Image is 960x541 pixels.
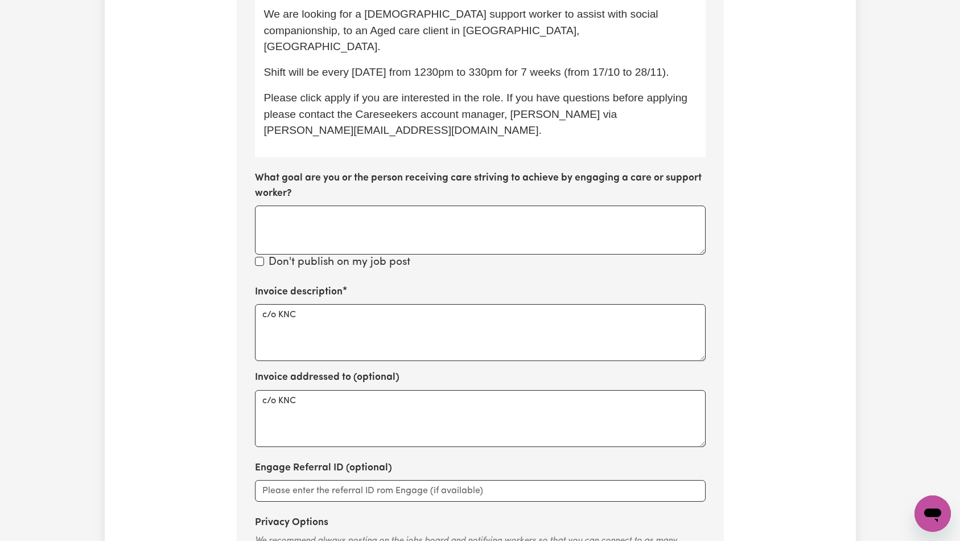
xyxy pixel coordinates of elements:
input: Please enter the referral ID rom Engage (if available) [255,480,706,502]
label: Invoice description [255,285,343,300]
iframe: Button to launch messaging window [914,495,951,532]
textarea: c/o KNC [255,390,706,447]
label: Invoice addressed to (optional) [255,370,399,385]
span: Shift will be every [DATE] from 1230pm to 330pm for 7 weeks (from 17/10 to 28/11). [264,66,669,78]
span: Please click apply if you are interested in the role. If you have questions before applying pleas... [264,92,691,137]
label: Privacy Options [255,515,328,530]
span: We are looking for a [DEMOGRAPHIC_DATA] support worker to assist with social companionship, to an... [264,8,661,53]
label: Don't publish on my job post [269,255,410,271]
textarea: c/o KNC [255,304,706,361]
label: Engage Referral ID (optional) [255,461,392,476]
label: What goal are you or the person receiving care striving to achieve by engaging a care or support ... [255,171,706,201]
